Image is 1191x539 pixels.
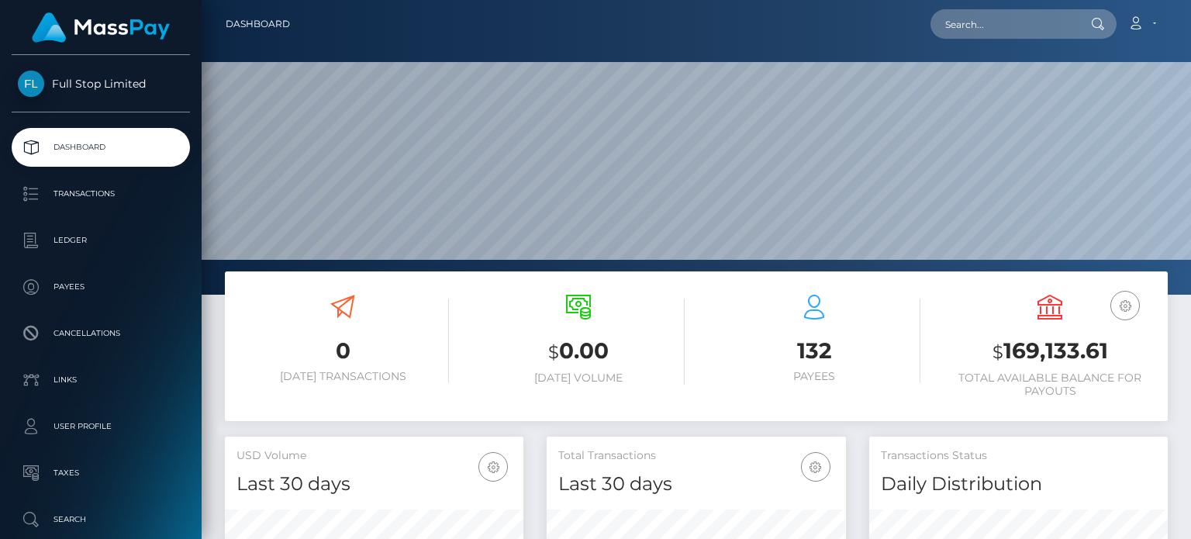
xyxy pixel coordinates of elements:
[930,9,1076,39] input: Search...
[18,182,184,206] p: Transactions
[12,128,190,167] a: Dashboard
[472,336,685,368] h3: 0.00
[236,336,449,366] h3: 0
[881,471,1156,498] h4: Daily Distribution
[708,336,920,366] h3: 132
[558,471,834,498] h4: Last 30 days
[18,368,184,392] p: Links
[12,268,190,306] a: Payees
[32,12,170,43] img: MassPay Logo
[18,415,184,438] p: User Profile
[18,71,44,97] img: Full Stop Limited
[18,275,184,299] p: Payees
[12,407,190,446] a: User Profile
[992,341,1003,363] small: $
[236,448,512,464] h5: USD Volume
[18,136,184,159] p: Dashboard
[708,370,920,383] h6: Payees
[12,221,190,260] a: Ledger
[12,500,190,539] a: Search
[472,371,685,385] h6: [DATE] Volume
[881,448,1156,464] h5: Transactions Status
[548,341,559,363] small: $
[944,336,1156,368] h3: 169,133.61
[12,174,190,213] a: Transactions
[12,361,190,399] a: Links
[12,454,190,492] a: Taxes
[18,508,184,531] p: Search
[18,229,184,252] p: Ledger
[18,322,184,345] p: Cancellations
[236,471,512,498] h4: Last 30 days
[558,448,834,464] h5: Total Transactions
[18,461,184,485] p: Taxes
[226,8,290,40] a: Dashboard
[236,370,449,383] h6: [DATE] Transactions
[12,77,190,91] span: Full Stop Limited
[944,371,1156,398] h6: Total Available Balance for Payouts
[12,314,190,353] a: Cancellations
